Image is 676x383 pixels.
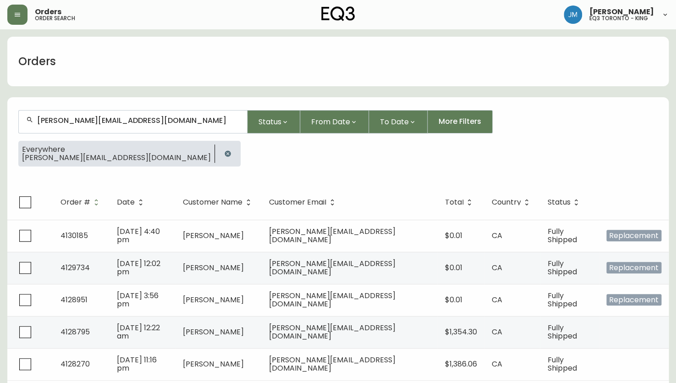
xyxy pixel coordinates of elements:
[445,198,475,206] span: Total
[117,226,160,245] span: [DATE] 4:40 pm
[491,200,521,205] span: Country
[269,200,326,205] span: Customer Email
[547,355,577,373] span: Fully Shipped
[35,16,75,21] h5: order search
[60,359,90,369] span: 4128270
[439,117,481,127] span: More Filters
[258,116,281,128] span: Status
[183,230,244,241] span: [PERSON_NAME]
[183,294,244,305] span: [PERSON_NAME]
[18,54,56,69] h1: Orders
[300,110,369,133] button: From Date
[22,154,211,162] span: [PERSON_NAME][EMAIL_ADDRESS][DOMAIN_NAME]
[547,200,570,205] span: Status
[547,198,582,206] span: Status
[547,290,577,309] span: Fully Shipped
[311,116,350,128] span: From Date
[547,322,577,341] span: Fully Shipped
[428,110,493,133] button: More Filters
[35,8,61,16] span: Orders
[117,198,147,206] span: Date
[606,230,661,241] span: Replacement
[445,294,462,305] span: $0.01
[547,226,577,245] span: Fully Shipped
[445,200,463,205] span: Total
[491,262,502,273] span: CA
[183,327,244,337] span: [PERSON_NAME]
[564,6,582,24] img: b88646003a19a9f750de19192e969c24
[183,262,244,273] span: [PERSON_NAME]
[269,355,396,373] span: [PERSON_NAME][EMAIL_ADDRESS][DOMAIN_NAME]
[269,226,396,245] span: [PERSON_NAME][EMAIL_ADDRESS][DOMAIN_NAME]
[183,198,254,206] span: Customer Name
[269,258,396,277] span: [PERSON_NAME][EMAIL_ADDRESS][DOMAIN_NAME]
[22,145,211,154] span: Everywhere
[60,327,90,337] span: 4128795
[117,258,160,277] span: [DATE] 12:02 pm
[321,6,355,21] img: logo
[117,322,160,341] span: [DATE] 12:22 am
[117,200,135,205] span: Date
[606,294,661,305] span: Replacement
[589,8,654,16] span: [PERSON_NAME]
[60,262,90,273] span: 4129734
[269,290,396,309] span: [PERSON_NAME][EMAIL_ADDRESS][DOMAIN_NAME]
[60,294,88,305] span: 4128951
[60,230,88,241] span: 4130185
[117,290,159,309] span: [DATE] 3:56 pm
[606,262,661,273] span: Replacement
[445,359,477,369] span: $1,386.06
[183,359,244,369] span: [PERSON_NAME]
[445,327,477,337] span: $1,354.30
[491,359,502,369] span: CA
[37,116,240,125] input: Search
[491,230,502,241] span: CA
[491,294,502,305] span: CA
[60,200,90,205] span: Order #
[491,198,533,206] span: Country
[269,198,338,206] span: Customer Email
[247,110,300,133] button: Status
[445,230,462,241] span: $0.01
[445,262,462,273] span: $0.01
[547,258,577,277] span: Fully Shipped
[117,355,157,373] span: [DATE] 11:16 pm
[183,200,242,205] span: Customer Name
[380,116,409,128] span: To Date
[589,16,648,21] h5: eq3 toronto - king
[369,110,428,133] button: To Date
[60,198,102,206] span: Order #
[491,327,502,337] span: CA
[269,322,396,341] span: [PERSON_NAME][EMAIL_ADDRESS][DOMAIN_NAME]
